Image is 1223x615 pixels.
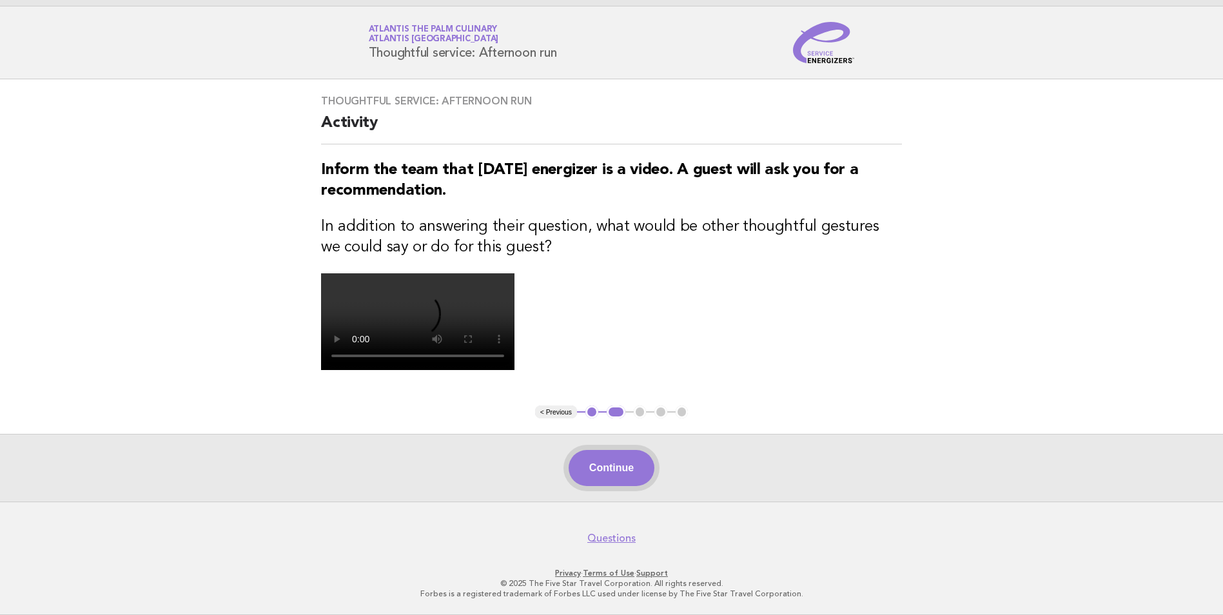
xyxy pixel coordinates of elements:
[587,532,636,545] a: Questions
[321,95,902,108] h3: Thoughtful service: Afternoon run
[369,25,499,43] a: Atlantis The Palm CulinaryAtlantis [GEOGRAPHIC_DATA]
[535,405,577,418] button: < Previous
[793,22,855,63] img: Service Energizers
[321,217,902,258] h3: In addition to answering their question, what would be other thoughtful gestures we could say or ...
[585,405,598,418] button: 1
[569,450,654,486] button: Continue
[583,569,634,578] a: Terms of Use
[217,589,1006,599] p: Forbes is a registered trademark of Forbes LLC used under license by The Five Star Travel Corpora...
[636,569,668,578] a: Support
[555,569,581,578] a: Privacy
[607,405,625,418] button: 2
[369,35,499,44] span: Atlantis [GEOGRAPHIC_DATA]
[217,568,1006,578] p: · ·
[369,26,557,59] h1: Thoughtful service: Afternoon run
[321,162,858,199] strong: Inform the team that [DATE] energizer is a video. A guest will ask you for a recommendation.
[217,578,1006,589] p: © 2025 The Five Star Travel Corporation. All rights reserved.
[321,113,902,144] h2: Activity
